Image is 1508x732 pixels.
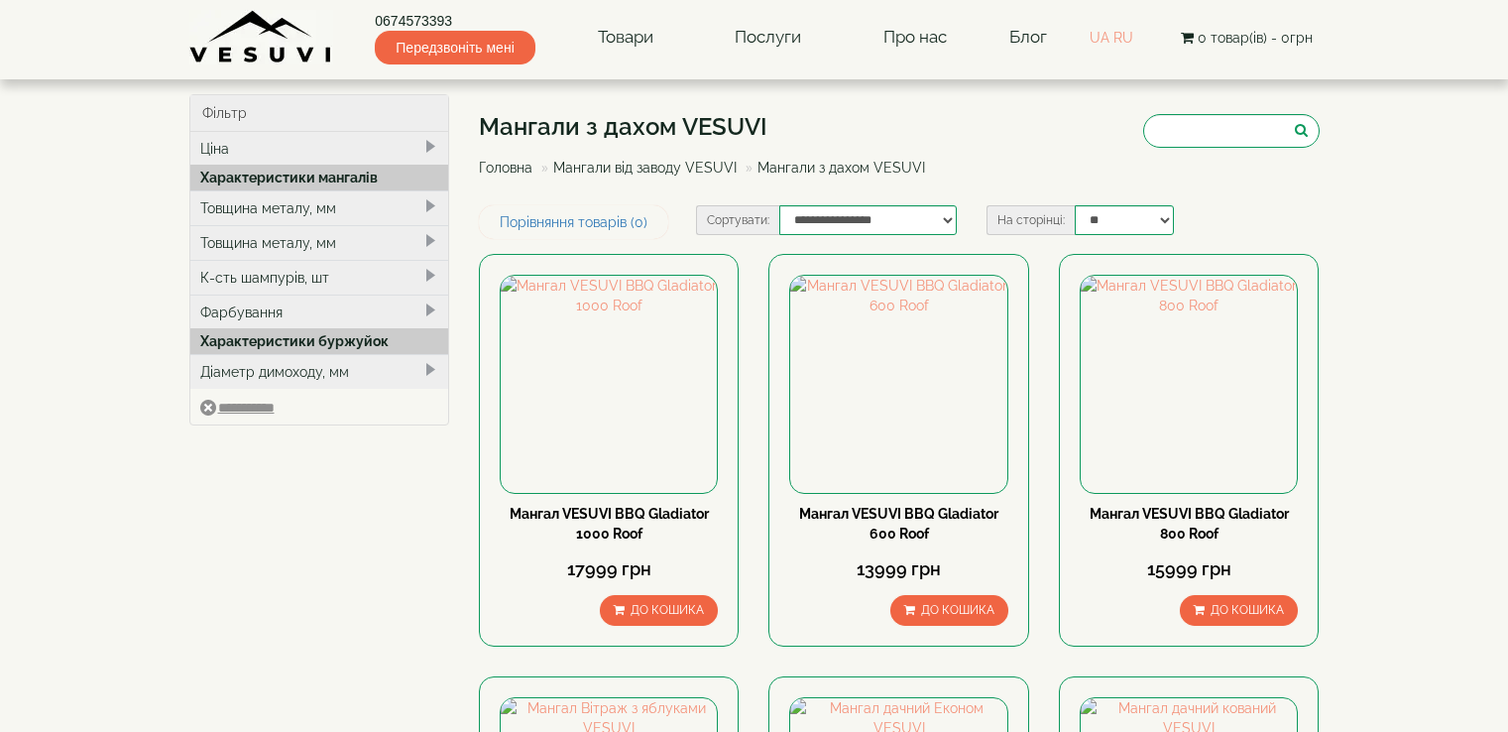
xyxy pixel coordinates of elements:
label: На сторінці: [986,205,1075,235]
div: Фарбування [190,295,449,329]
img: Мангал VESUVI BBQ Gladiator 1000 Roof [501,276,717,492]
div: Ціна [190,132,449,166]
a: Порівняння товарів (0) [479,205,668,239]
button: До кошика [1180,595,1298,626]
button: До кошика [600,595,718,626]
button: До кошика [890,595,1008,626]
span: До кошика [631,603,704,617]
a: Послуги [715,15,821,61]
a: RU [1113,30,1133,46]
a: Мангал VESUVI BBQ Gladiator 800 Roof [1090,506,1289,542]
span: До кошика [1211,603,1284,617]
div: К-сть шампурів, шт [190,260,449,295]
div: Характеристики мангалів [190,165,449,190]
div: 13999 грн [789,556,1007,582]
div: Фільтр [190,95,449,132]
div: Діаметр димоходу, мм [190,354,449,389]
img: Мангал VESUVI BBQ Gladiator 800 Roof [1081,276,1297,492]
a: Головна [479,160,532,176]
div: Характеристики буржуйок [190,328,449,354]
h1: Мангали з дахом VESUVI [479,114,940,140]
button: 0 товар(ів) - 0грн [1175,27,1319,49]
a: Товари [578,15,673,61]
div: Товщина металу, мм [190,225,449,260]
span: До кошика [921,603,994,617]
a: Мангал VESUVI BBQ Gladiator 1000 Roof [510,506,709,542]
div: 15999 грн [1080,556,1298,582]
div: Товщина металу, мм [190,190,449,225]
img: Завод VESUVI [189,10,333,64]
span: Передзвоніть мені [375,31,534,64]
a: Мангал VESUVI BBQ Gladiator 600 Roof [799,506,998,542]
span: 0 товар(ів) - 0грн [1198,30,1313,46]
li: Мангали з дахом VESUVI [741,158,925,178]
label: Сортувати: [696,205,779,235]
a: Мангали від заводу VESUVI [553,160,737,176]
img: Мангал VESUVI BBQ Gladiator 600 Roof [790,276,1006,492]
a: Про нас [864,15,967,61]
a: Блог [1009,27,1047,47]
div: 17999 грн [500,556,718,582]
a: 0674573393 [375,11,534,31]
a: UA [1090,30,1109,46]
